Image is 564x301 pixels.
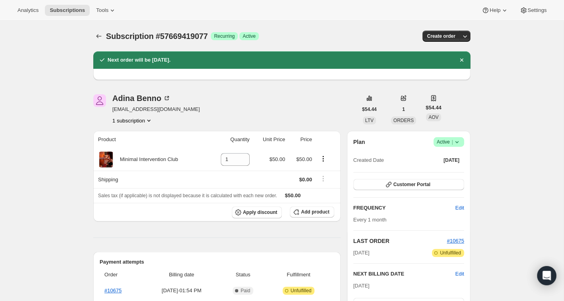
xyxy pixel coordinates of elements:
[112,105,200,113] span: [EMAIL_ADDRESS][DOMAIN_NAME]
[241,287,250,294] span: Paid
[393,118,414,123] span: ORDERS
[296,156,312,162] span: $50.00
[353,249,370,257] span: [DATE]
[268,271,329,279] span: Fulfillment
[93,171,208,188] th: Shipping
[145,287,218,295] span: [DATE] · 01:54 PM
[317,174,329,183] button: Shipping actions
[437,138,461,146] span: Active
[365,118,373,123] span: LTV
[285,192,301,198] span: $50.00
[223,271,263,279] span: Status
[145,271,218,279] span: Billing date
[447,238,464,244] a: #10675
[456,54,467,66] button: Dismiss notification
[440,250,461,256] span: Unfulfilled
[425,104,441,112] span: $54.44
[108,56,171,64] h2: Next order will be [DATE].
[208,131,252,148] th: Quantity
[17,7,38,14] span: Analytics
[450,202,469,214] button: Edit
[527,7,547,14] span: Settings
[428,115,438,120] span: AOV
[353,283,370,289] span: [DATE]
[243,33,256,39] span: Active
[477,5,513,16] button: Help
[269,156,285,162] span: $50.00
[50,7,85,14] span: Subscriptions
[96,7,108,14] span: Tools
[290,206,334,217] button: Add product
[353,270,455,278] h2: NEXT BILLING DATE
[353,204,455,212] h2: FREQUENCY
[455,270,464,278] button: Edit
[353,156,384,164] span: Created Date
[353,217,387,223] span: Every 1 month
[537,266,556,285] div: Open Intercom Messenger
[452,139,453,145] span: |
[515,5,551,16] button: Settings
[93,94,106,107] span: Adina Benno
[112,117,153,124] button: Product actions
[104,287,121,293] a: #10675
[13,5,43,16] button: Analytics
[455,204,464,212] span: Edit
[100,258,334,266] h2: Payment attempts
[427,33,455,39] span: Create order
[106,32,208,41] span: Subscription #57669419077
[243,209,277,216] span: Apply discount
[489,7,500,14] span: Help
[112,94,171,102] div: Adina Benno
[91,5,121,16] button: Tools
[397,104,410,115] button: 1
[393,181,430,188] span: Customer Portal
[443,157,459,163] span: [DATE]
[93,31,104,42] button: Subscriptions
[100,266,142,284] th: Order
[447,237,464,245] button: #10675
[99,151,113,167] img: product img
[301,209,329,215] span: Add product
[357,104,381,115] button: $54.44
[353,138,365,146] h2: Plan
[252,131,288,148] th: Unit Price
[45,5,90,16] button: Subscriptions
[291,287,312,294] span: Unfulfilled
[439,155,464,166] button: [DATE]
[317,154,329,163] button: Product actions
[93,131,208,148] th: Product
[422,31,460,42] button: Create order
[214,33,235,39] span: Recurring
[287,131,314,148] th: Price
[353,237,447,245] h2: LAST ORDER
[299,177,312,183] span: $0.00
[98,193,277,198] span: Sales tax (if applicable) is not displayed because it is calculated with each new order.
[402,106,405,113] span: 1
[114,155,178,163] div: Minimal Intervention Club
[362,106,377,113] span: $54.44
[232,206,282,218] button: Apply discount
[353,179,464,190] button: Customer Portal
